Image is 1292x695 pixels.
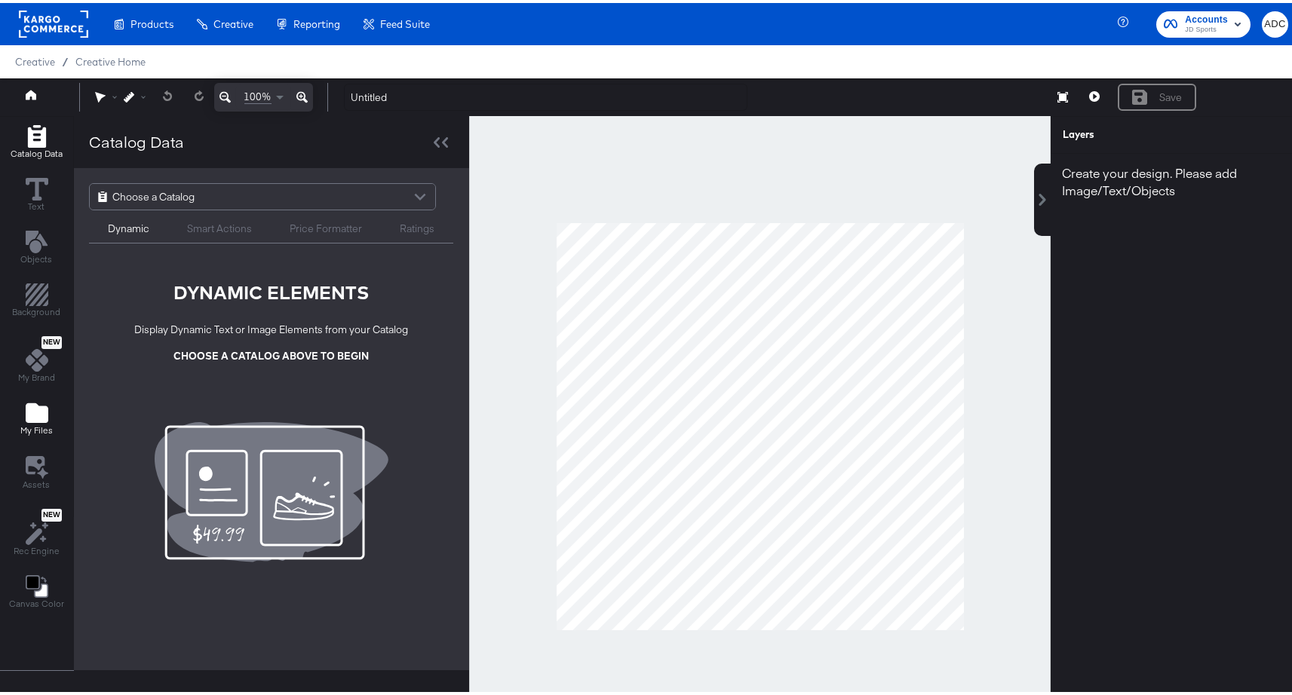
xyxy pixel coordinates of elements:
span: Creative [213,15,253,27]
span: Reporting [293,15,340,27]
span: Feed Suite [380,15,430,27]
span: My Files [20,421,53,433]
span: Canvas Color [9,595,64,607]
button: Add Rectangle [4,277,70,320]
span: Background [13,303,61,315]
span: Assets [23,476,51,488]
button: Assets [14,449,60,492]
div: Catalog Data [89,128,184,150]
div: Dynamic [108,219,149,233]
div: DYNAMIC ELEMENTS [174,277,370,302]
span: / [55,53,75,65]
button: Add Rectangle [2,118,72,161]
div: Smart Actions [187,219,252,233]
div: CHOOSE A CATALOG ABOVE TO BEGIN [174,346,370,360]
a: Creative Home [75,53,146,65]
span: My Brand [18,369,55,381]
span: Objects [21,250,53,262]
span: Accounts [1185,9,1228,25]
span: ADC [1268,13,1282,30]
span: New [41,507,62,517]
button: NewMy Brand [9,330,64,386]
span: New [41,335,62,344]
button: Add Text [12,224,62,267]
div: Layers [1063,124,1217,139]
span: JD Sports [1185,21,1228,33]
span: Text [29,197,45,210]
span: Creative [15,53,55,65]
button: AccountsJD Sports [1156,8,1251,35]
button: Text [17,171,57,214]
span: Products [130,15,173,27]
span: 100% [244,87,272,101]
button: ADC [1262,8,1288,35]
div: Price Formatter [290,219,362,233]
div: Display Dynamic Text or Image Elements from your Catalog [135,320,409,334]
button: NewRec Engine [5,502,69,559]
span: Catalog Data [11,145,63,157]
button: Add Files [11,396,62,439]
span: Choose a Catalog [112,181,195,207]
span: Rec Engine [14,542,60,554]
div: Ratings [400,219,434,233]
